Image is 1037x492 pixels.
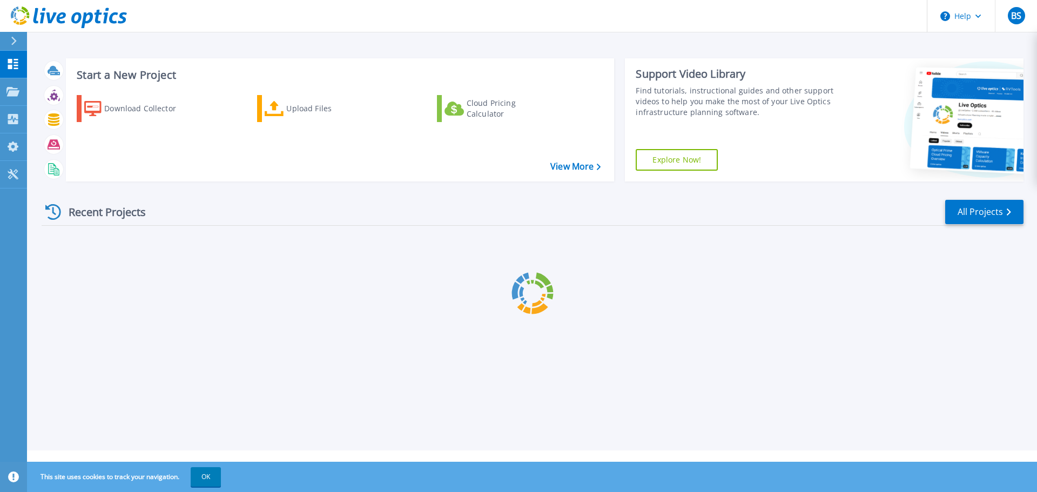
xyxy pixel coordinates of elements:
span: BS [1011,11,1021,20]
div: Find tutorials, instructional guides and other support videos to help you make the most of your L... [636,85,839,118]
a: All Projects [945,200,1023,224]
button: OK [191,467,221,487]
div: Support Video Library [636,67,839,81]
a: Cloud Pricing Calculator [437,95,557,122]
div: Download Collector [104,98,191,119]
span: This site uses cookies to track your navigation. [30,467,221,487]
a: View More [550,161,601,172]
a: Explore Now! [636,149,718,171]
div: Recent Projects [42,199,160,225]
div: Upload Files [286,98,373,119]
a: Upload Files [257,95,378,122]
h3: Start a New Project [77,69,601,81]
a: Download Collector [77,95,197,122]
div: Cloud Pricing Calculator [467,98,553,119]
